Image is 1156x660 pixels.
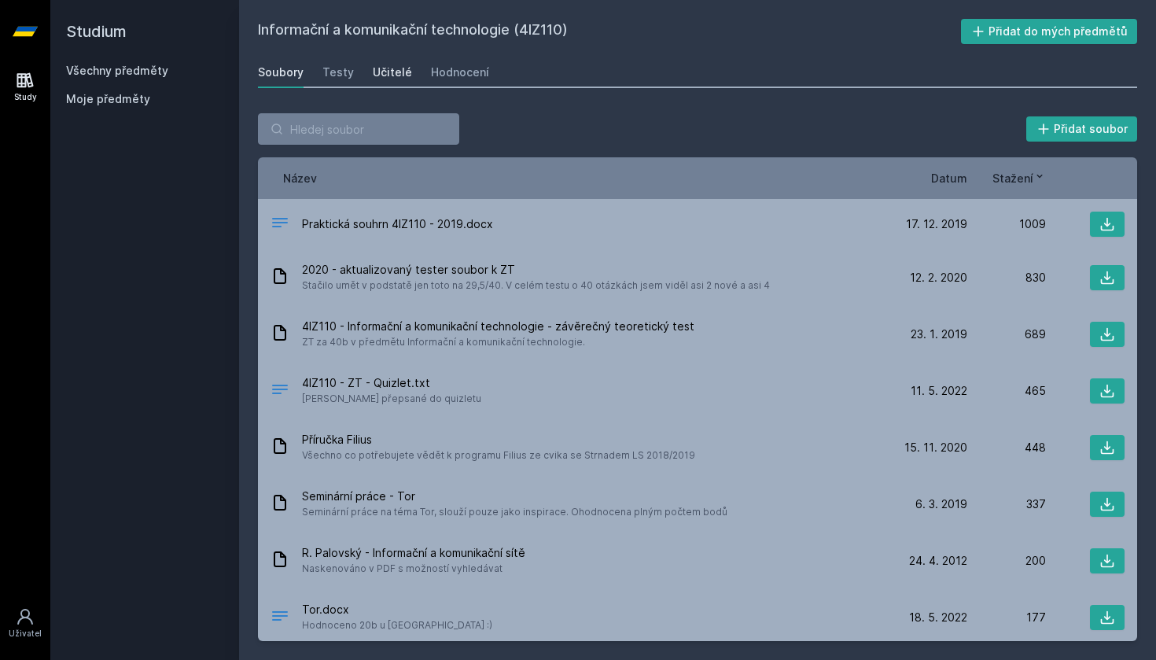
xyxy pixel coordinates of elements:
[961,19,1138,44] button: Přidat do mých předmětů
[322,57,354,88] a: Testy
[302,319,694,334] span: 4IZ110 - Informační a komunikační technologie - závěrečný teoretický test
[302,216,493,232] span: Praktická souhrn 4IZ110 - 2019.docx
[909,553,967,569] span: 24. 4. 2012
[302,561,525,577] span: Naskenováno v PDF s možností vyhledávat
[9,628,42,640] div: Uživatel
[302,602,492,618] span: Tor.docx
[14,91,37,103] div: Study
[258,65,304,80] div: Soubory
[302,489,727,504] span: Seminární práce - Tor
[271,213,289,236] div: DOCX
[992,170,1046,186] button: Stažení
[302,432,695,448] span: Příručka Filius
[992,170,1033,186] span: Stažení
[967,383,1046,399] div: 465
[373,57,412,88] a: Učitelé
[271,380,289,403] div: TXT
[967,496,1046,512] div: 337
[302,545,525,561] span: R. Palovský - Informační a komunikační sítě
[322,65,354,80] div: Testy
[302,375,481,391] span: 4IZ110 - ZT - Quizlet.txt
[910,270,967,286] span: 12. 2. 2020
[3,63,47,111] a: Study
[431,57,489,88] a: Hodnocení
[302,391,481,407] span: [PERSON_NAME] přepsané do quizletu
[302,334,694,350] span: ZT za 40b v předmětu Informační a komunikační technologie.
[909,610,967,625] span: 18. 5. 2022
[906,216,967,232] span: 17. 12. 2019
[283,170,317,186] button: Název
[302,278,770,293] span: Stačilo umět v podstatě jen toto na 29,5/40. V celém testu o 40 otázkách jsem viděl asi 2 nové a ...
[967,610,1046,625] div: 177
[302,448,695,463] span: Všechno co potřebujete vědět k programu Filius ze cvika se Strnadem LS 2018/2019
[911,383,967,399] span: 11. 5. 2022
[271,607,289,629] div: DOCX
[967,326,1046,342] div: 689
[302,262,770,278] span: 2020 - aktualizovaný tester soubor k ZT
[904,440,967,455] span: 15. 11. 2020
[967,270,1046,286] div: 830
[66,91,150,107] span: Moje předměty
[373,65,412,80] div: Učitelé
[3,599,47,647] a: Uživatel
[431,65,489,80] div: Hodnocení
[1026,116,1138,142] button: Přidat soubor
[967,216,1046,232] div: 1009
[302,504,727,520] span: Seminární práce na téma Tor, slouží pouze jako inspirace. Ohodnocena plným počtem bodů
[915,496,967,512] span: 6. 3. 2019
[258,113,459,145] input: Hledej soubor
[967,440,1046,455] div: 448
[931,170,967,186] button: Datum
[258,57,304,88] a: Soubory
[967,553,1046,569] div: 200
[258,19,961,44] h2: Informační a komunikační technologie (4IZ110)
[302,618,492,633] span: Hodnoceno 20b u [GEOGRAPHIC_DATA] :)
[66,64,168,77] a: Všechny předměty
[911,326,967,342] span: 23. 1. 2019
